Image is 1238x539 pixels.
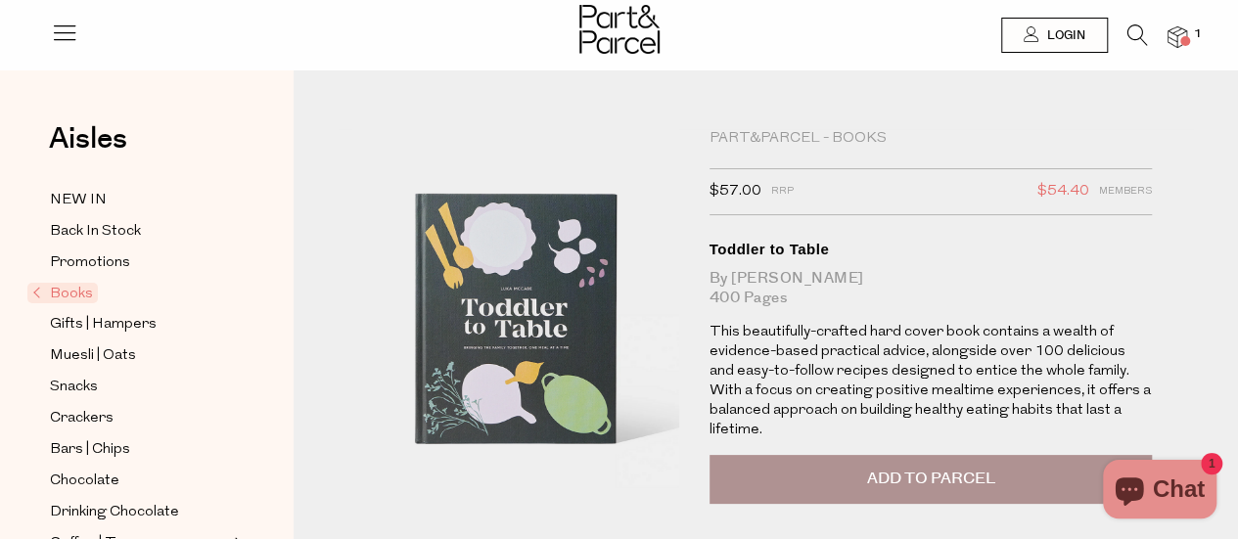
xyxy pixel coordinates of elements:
[579,5,660,54] img: Part&Parcel
[1168,26,1187,47] a: 1
[710,240,1153,259] div: Toddler to Table
[50,312,228,337] a: Gifts | Hampers
[49,117,127,160] span: Aisles
[710,269,1153,308] div: by [PERSON_NAME] 400 pages
[866,468,994,490] span: Add to Parcel
[50,376,98,399] span: Snacks
[710,129,1153,149] div: Part&Parcel - Books
[1189,25,1207,43] span: 1
[50,469,228,493] a: Chocolate
[50,219,228,244] a: Back In Stock
[352,129,679,515] img: Toddler to Table
[1097,460,1222,523] inbox-online-store-chat: Shopify online store chat
[50,343,228,368] a: Muesli | Oats
[50,250,228,275] a: Promotions
[32,282,228,305] a: Books
[50,437,228,462] a: Bars | Chips
[50,500,228,524] a: Drinking Chocolate
[1099,179,1152,204] span: Members
[49,124,127,173] a: Aisles
[50,220,141,244] span: Back In Stock
[50,251,130,275] span: Promotions
[50,470,119,493] span: Chocolate
[710,455,1153,504] button: Add to Parcel
[710,323,1153,440] p: This beautifully-crafted hard cover book contains a wealth of evidence-based practical advice, al...
[50,188,228,212] a: NEW IN
[1042,27,1085,44] span: Login
[50,438,130,462] span: Bars | Chips
[50,501,179,524] span: Drinking Chocolate
[1037,179,1089,204] span: $54.40
[50,344,136,368] span: Muesli | Oats
[710,179,761,204] span: $57.00
[27,283,98,303] span: Books
[50,189,107,212] span: NEW IN
[50,407,114,430] span: Crackers
[50,375,228,399] a: Snacks
[50,406,228,430] a: Crackers
[771,179,794,204] span: RRP
[50,313,157,337] span: Gifts | Hampers
[1001,18,1108,53] a: Login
